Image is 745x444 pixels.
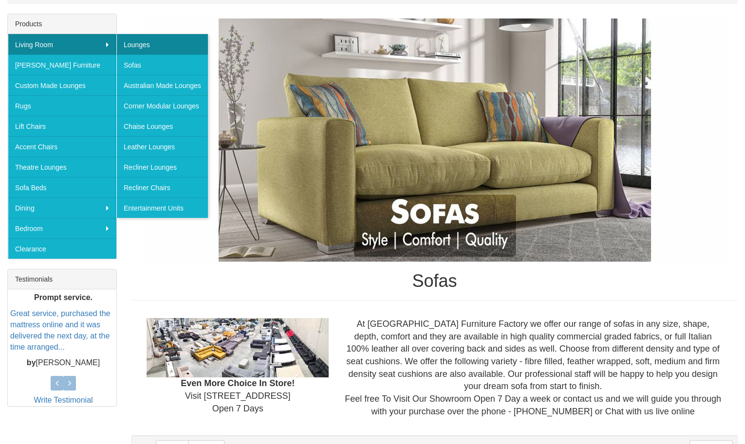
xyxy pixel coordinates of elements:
[8,95,116,116] a: Rugs
[8,197,116,218] a: Dining
[116,54,208,75] a: Sofas
[8,116,116,136] a: Lift Chairs
[8,157,116,177] a: Theatre Lounges
[116,157,208,177] a: Recliner Lounges
[116,136,208,157] a: Leather Lounges
[34,396,93,404] a: Write Testimonial
[10,358,116,369] p: [PERSON_NAME]
[8,238,116,259] a: Clearance
[143,18,727,262] img: Sofas
[181,378,295,388] b: Even More Choice In Store!
[34,294,93,302] b: Prompt service.
[8,14,116,34] div: Products
[116,75,208,95] a: Australian Made Lounges
[131,271,738,291] h1: Sofas
[8,136,116,157] a: Accent Chairs
[116,177,208,197] a: Recliner Chairs
[8,218,116,238] a: Bedroom
[116,95,208,116] a: Corner Modular Lounges
[139,318,336,415] div: Visit [STREET_ADDRESS] Open 7 Days
[116,34,208,54] a: Lounges
[27,359,36,367] b: by
[336,318,730,418] div: At [GEOGRAPHIC_DATA] Furniture Factory we offer our range of sofas in any size, shape, depth, com...
[8,54,116,75] a: [PERSON_NAME] Furniture
[8,75,116,95] a: Custom Made Lounges
[116,116,208,136] a: Chaise Lounges
[8,34,116,54] a: Living Room
[147,318,329,377] img: Showroom
[8,177,116,197] a: Sofa Beds
[8,269,116,289] div: Testimonials
[10,310,110,352] a: Great service, purchased the mattress online and it was delivered the next day, at the time arran...
[116,197,208,218] a: Entertainment Units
